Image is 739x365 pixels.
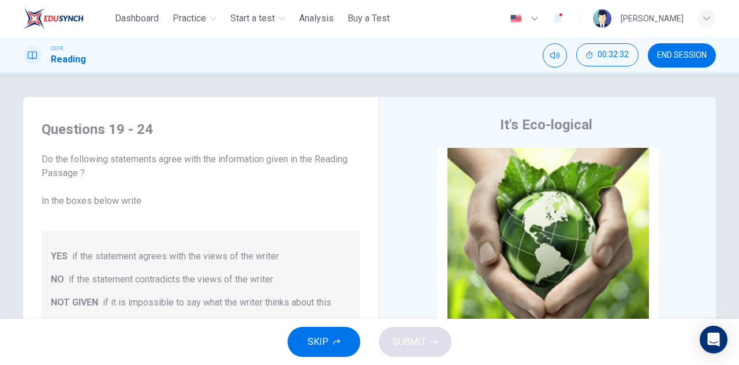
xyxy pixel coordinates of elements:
[299,12,334,25] span: Analysis
[621,12,684,25] div: [PERSON_NAME]
[500,116,592,134] h4: It's Eco-logical
[51,273,64,286] span: NO
[69,273,273,286] span: if the statement contradicts the views of the writer
[42,152,360,208] span: Do the following statements agree with the information given in the Reading Passage ? In the boxe...
[598,50,629,59] span: 00:32:32
[51,296,98,310] span: NOT GIVEN
[343,8,394,29] button: Buy a Test
[51,53,86,66] h1: Reading
[110,8,163,29] button: Dashboard
[576,43,639,68] div: Hide
[509,14,523,23] img: en
[543,43,567,68] div: Mute
[103,296,331,310] span: if it is impossible to say what the writer thinks about this
[51,44,63,53] span: CEFR
[72,249,279,263] span: if the statement agrees with the views of the writer
[576,43,639,66] button: 00:32:32
[173,12,206,25] span: Practice
[23,7,110,30] a: ELTC logo
[23,7,84,30] img: ELTC logo
[42,120,360,139] h4: Questions 19 - 24
[294,8,338,29] button: Analysis
[308,334,329,350] span: SKIP
[593,9,611,28] img: Profile picture
[226,8,290,29] button: Start a test
[648,43,716,68] button: END SESSION
[700,326,727,353] div: Open Intercom Messenger
[288,327,360,357] button: SKIP
[168,8,221,29] button: Practice
[348,12,390,25] span: Buy a Test
[51,249,68,263] span: YES
[657,51,707,60] span: END SESSION
[230,12,275,25] span: Start a test
[115,12,159,25] span: Dashboard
